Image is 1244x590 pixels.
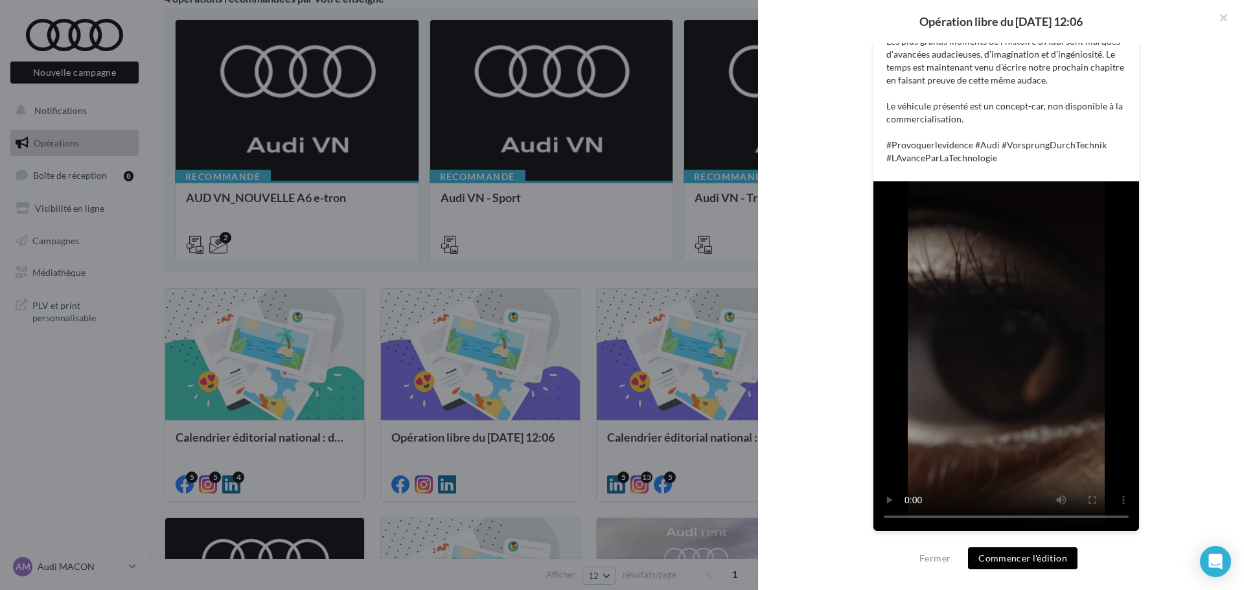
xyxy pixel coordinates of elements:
[886,35,1126,165] p: Les plus grands moments de l’histoire d’Audi sont marqués d'avancées audacieuses, d’imagination e...
[914,550,956,566] button: Fermer
[1200,546,1231,577] div: Open Intercom Messenger
[968,547,1077,569] button: Commencer l'édition
[779,16,1223,27] div: Opération libre du [DATE] 12:06
[873,532,1140,549] div: La prévisualisation est non-contractuelle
